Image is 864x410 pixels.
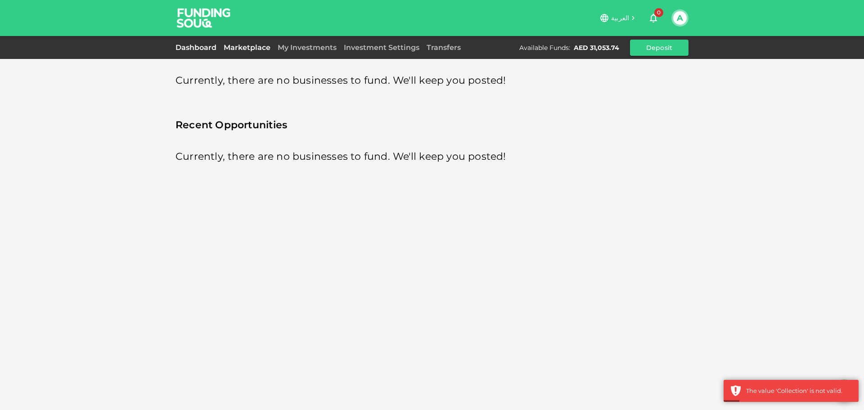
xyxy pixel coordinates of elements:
[423,43,464,52] a: Transfers
[220,43,274,52] a: Marketplace
[340,43,423,52] a: Investment Settings
[644,9,662,27] button: 0
[611,14,629,22] span: العربية
[654,8,663,17] span: 0
[630,40,688,56] button: Deposit
[574,43,619,52] div: AED 31,053.74
[175,72,506,90] span: Currently, there are no businesses to fund. We'll keep you posted!
[746,387,852,396] div: The value 'Collection' is not valid.
[175,117,688,134] span: Recent Opportunities
[175,43,220,52] a: Dashboard
[175,148,506,166] span: Currently, there are no businesses to fund. We'll keep you posted!
[274,43,340,52] a: My Investments
[519,43,570,52] div: Available Funds :
[673,11,687,25] button: A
